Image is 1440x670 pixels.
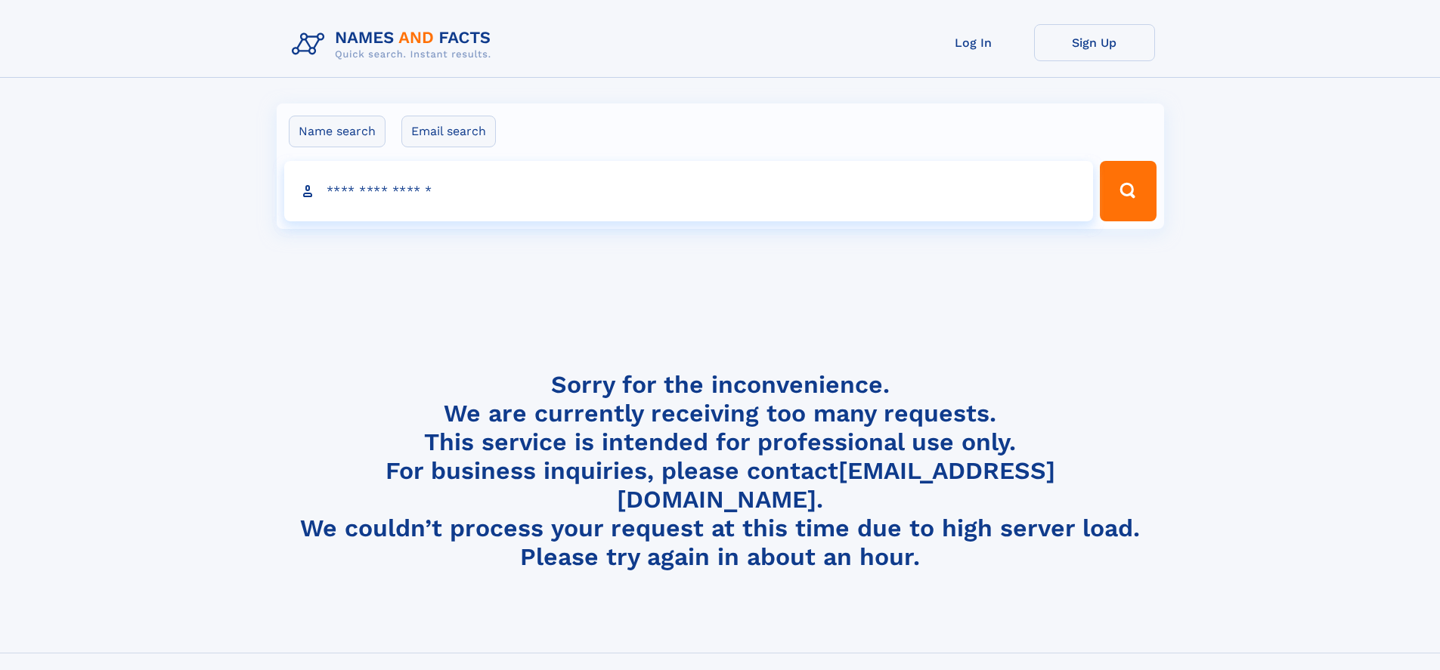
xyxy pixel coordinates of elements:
[286,24,503,65] img: Logo Names and Facts
[1100,161,1156,221] button: Search Button
[289,116,386,147] label: Name search
[617,456,1055,514] a: [EMAIL_ADDRESS][DOMAIN_NAME]
[1034,24,1155,61] a: Sign Up
[401,116,496,147] label: Email search
[913,24,1034,61] a: Log In
[284,161,1094,221] input: search input
[286,370,1155,572] h4: Sorry for the inconvenience. We are currently receiving too many requests. This service is intend...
